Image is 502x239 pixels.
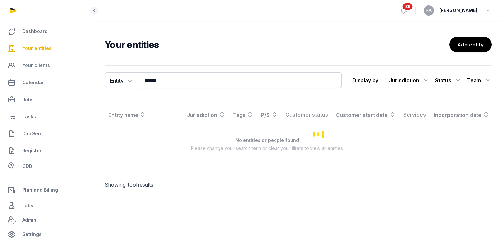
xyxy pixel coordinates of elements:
span: Admin [22,216,36,224]
a: Jobs [5,92,89,107]
a: Your clients [5,58,89,73]
span: Your clients [22,62,50,69]
span: Settings [22,230,42,238]
span: 36 [403,3,413,10]
div: Status [435,75,462,85]
span: RA [426,9,432,12]
a: Dashboard [5,24,89,39]
div: Jurisdiction [389,75,430,85]
p: Showing to of results [105,173,193,196]
span: Dashboard [22,28,48,35]
a: Plan and Billing [5,182,89,198]
span: [PERSON_NAME] [439,7,477,14]
span: Tasks [22,113,36,120]
span: 1 [125,181,128,188]
a: Admin [5,213,89,227]
a: Tasks [5,109,89,124]
h2: Your entities [105,39,449,50]
a: Your entities [5,41,89,56]
a: Calendar [5,75,89,90]
button: RA [424,5,434,16]
span: Calendar [22,79,44,86]
span: Register [22,147,42,155]
span: DocGen [22,130,41,138]
a: Labs [5,198,89,213]
button: Entity [105,72,138,88]
div: Team [467,75,492,85]
p: Display by [352,75,378,85]
span: Jobs [22,96,34,103]
span: Your entities [22,45,52,52]
span: CDD [22,162,32,170]
span: Labs [22,202,33,210]
span: Plan and Billing [22,186,58,194]
a: DocGen [5,126,89,141]
a: Register [5,143,89,158]
a: Add entity [449,37,492,52]
a: CDD [5,160,89,173]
